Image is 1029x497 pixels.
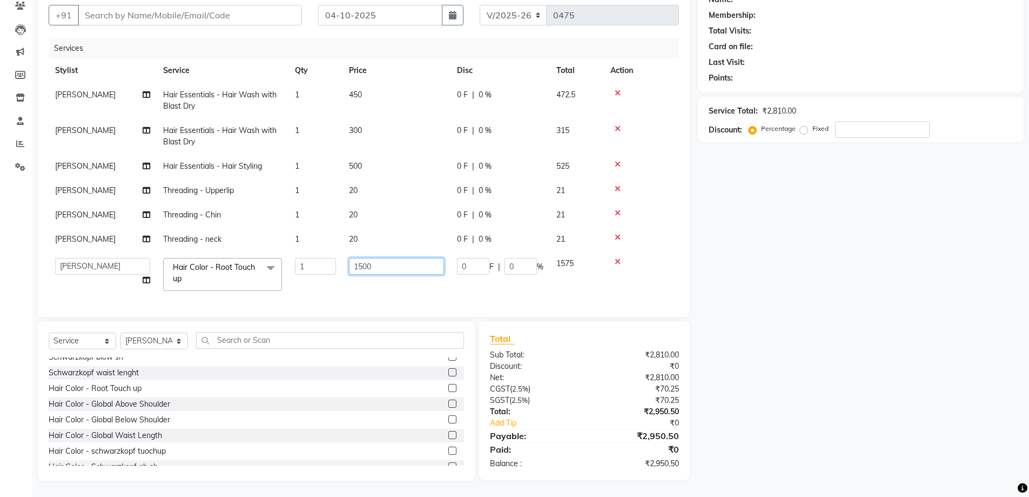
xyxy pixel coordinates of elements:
label: Percentage [761,124,796,134]
span: 500 [349,161,362,171]
div: Service Total: [709,105,758,117]
div: ₹2,810.00 [584,372,687,383]
span: 2.5% [512,396,528,405]
div: ₹0 [602,418,687,429]
div: ₹2,950.50 [584,458,687,469]
span: | [472,125,474,136]
span: Hair Color - Root Touch up [173,262,255,283]
span: 0 F [457,185,468,196]
span: SGST [490,395,509,405]
div: Net: [482,372,584,383]
div: ₹70.25 [584,383,687,395]
th: Service [157,58,288,83]
span: 0 % [479,161,492,172]
span: [PERSON_NAME] [55,125,116,135]
th: Action [604,58,679,83]
div: Points: [709,72,733,84]
span: 1 [295,161,299,171]
span: 2.5% [512,385,528,393]
span: | [498,261,500,273]
div: Payable: [482,429,584,442]
div: ₹2,950.50 [584,406,687,418]
span: 1 [295,234,299,244]
span: Threading - Chin [163,210,221,220]
span: 1575 [556,259,574,268]
div: Paid: [482,443,584,456]
span: 20 [349,185,358,195]
div: ₹2,810.00 [584,349,687,361]
span: [PERSON_NAME] [55,234,116,244]
div: Hair Color - Global Below Shoulder [49,414,170,426]
div: Hair Color - Root Touch up [49,383,142,394]
span: Threading - Upperlip [163,185,234,195]
span: [PERSON_NAME] [55,90,116,100]
span: 0 % [479,89,492,101]
span: 0 F [457,125,468,136]
span: Hair Essentials - Hair Styling [163,161,262,171]
input: Search by Name/Mobile/Email/Code [78,5,302,25]
div: Schwarzkopf waist lenght [49,367,139,379]
div: ₹70.25 [584,395,687,406]
th: Qty [288,58,342,83]
div: Hair Color - Global Waist Length [49,430,162,441]
span: 315 [556,125,569,135]
div: Services [50,38,687,58]
button: +91 [49,5,79,25]
div: ( ) [482,395,584,406]
th: Total [550,58,604,83]
span: | [472,234,474,245]
div: ( ) [482,383,584,395]
span: CGST [490,384,510,394]
div: ₹0 [584,361,687,372]
span: 0 F [457,234,468,245]
span: 0 % [479,234,492,245]
th: Price [342,58,450,83]
span: 472.5 [556,90,575,100]
div: Balance : [482,458,584,469]
span: 20 [349,234,358,244]
label: Fixed [812,124,829,134]
span: % [537,261,543,273]
span: | [472,209,474,221]
a: Add Tip [482,418,601,429]
span: 0 % [479,185,492,196]
div: Schwarzkopf blow sh [49,352,123,363]
span: 0 F [457,209,468,221]
div: Discount: [709,124,742,136]
div: Hair Color - Schwarzkopf ab sh [49,461,158,473]
span: 1 [295,185,299,195]
span: 525 [556,161,569,171]
span: [PERSON_NAME] [55,210,116,220]
span: 21 [556,234,565,244]
span: 0 % [479,125,492,136]
span: Hair Essentials - Hair Wash with Blast Dry [163,90,277,111]
div: Hair Color - Global Above Shoulder [49,399,170,410]
span: | [472,161,474,172]
div: ₹2,950.50 [584,429,687,442]
span: 0 % [479,209,492,221]
div: Card on file: [709,41,753,52]
span: 0 F [457,161,468,172]
span: Total [490,333,515,344]
div: Discount: [482,361,584,372]
span: 21 [556,210,565,220]
span: Hair Essentials - Hair Wash with Blast Dry [163,125,277,147]
span: 1 [295,210,299,220]
div: Total Visits: [709,25,751,37]
input: Search or Scan [196,332,464,349]
a: x [181,274,186,283]
span: 20 [349,210,358,220]
span: 300 [349,125,362,135]
span: 21 [556,185,565,195]
span: 450 [349,90,362,100]
span: 1 [295,125,299,135]
span: [PERSON_NAME] [55,185,116,195]
span: | [472,89,474,101]
th: Stylist [49,58,157,83]
span: [PERSON_NAME] [55,161,116,171]
div: ₹0 [584,443,687,456]
span: Threading - neck [163,234,221,244]
div: Membership: [709,10,756,21]
span: | [472,185,474,196]
th: Disc [450,58,550,83]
